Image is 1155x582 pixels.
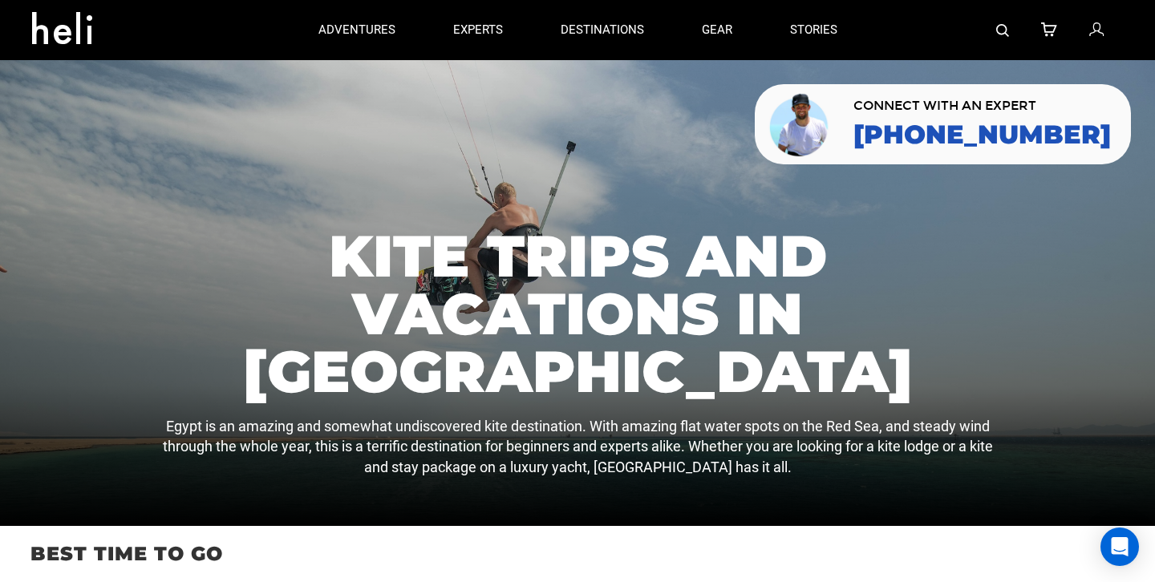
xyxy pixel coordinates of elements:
a: [PHONE_NUMBER] [853,120,1111,149]
div: Open Intercom Messenger [1100,527,1139,566]
p: adventures [318,22,395,38]
img: search-bar-icon.svg [996,24,1009,37]
span: CONNECT WITH AN EXPERT [853,99,1111,112]
p: experts [453,22,503,38]
p: destinations [561,22,644,38]
h1: Kite Trips and Vacations in [GEOGRAPHIC_DATA] [154,227,1001,400]
img: contact our team [767,91,833,158]
p: Egypt is an amazing and somewhat undiscovered kite destination. With amazing flat water spots on ... [154,416,1001,478]
p: Best time to go [30,540,1125,568]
